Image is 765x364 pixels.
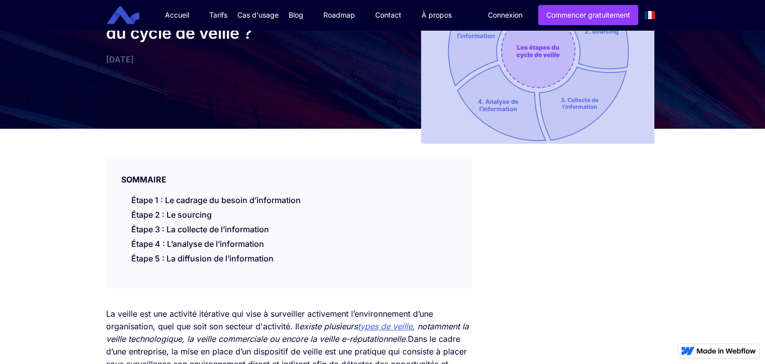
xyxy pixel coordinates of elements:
div: Cas d'usage [237,10,279,20]
a: home [114,6,147,25]
a: Étape 1 : Le cadrage du besoin d’information [131,195,301,205]
a: Étape 4 : L’analyse de l’information [131,239,264,249]
img: Made in Webflow [697,348,756,354]
div: SOMMAIRE [106,159,472,185]
div: [DATE] [106,54,378,64]
em: , notamment la veille technologique, la veille commerciale ou encore la veille e-réputationnelle. [106,321,469,344]
a: Étape 5 : La diffusion de l’information [131,253,274,263]
a: types de veille [358,321,412,331]
a: Étape 3 : La collecte de l’information [131,224,269,234]
a: Connexion [480,6,530,25]
a: Commencer gratuitement [538,5,638,25]
a: Étape 2 : Le sourcing [131,210,212,220]
em: existe plusieurs [299,321,358,331]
